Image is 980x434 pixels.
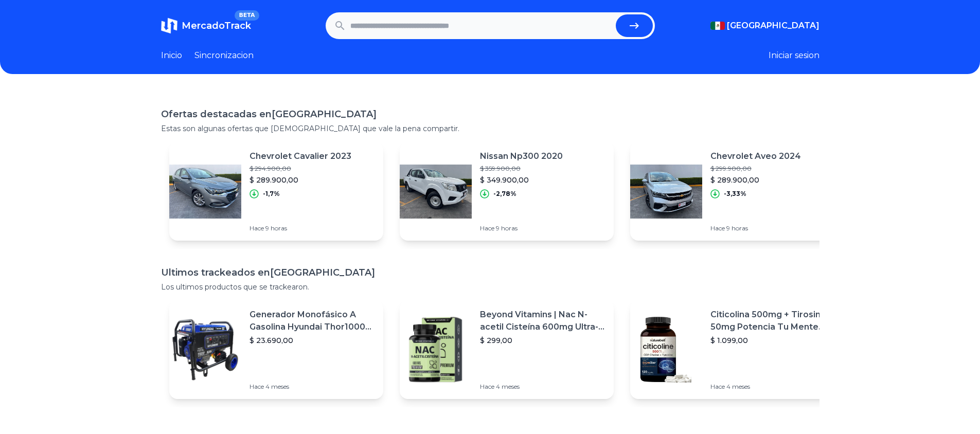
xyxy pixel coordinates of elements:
[480,150,563,162] p: Nissan Np300 2020
[630,300,844,399] a: Featured imageCiticolina 500mg + Tirosina 50mg Potencia Tu Mente (120caps) Sabor Sin Sabor$ 1.099...
[493,190,516,198] p: -2,78%
[710,22,725,30] img: Mexico
[182,20,251,31] span: MercadoTrack
[161,265,819,280] h1: Ultimos trackeados en [GEOGRAPHIC_DATA]
[480,224,563,232] p: Hace 9 horas
[710,175,801,185] p: $ 289.900,00
[161,17,177,34] img: MercadoTrack
[630,142,844,241] a: Featured imageChevrolet Aveo 2024$ 299.900,00$ 289.900,00-3,33%Hace 9 horas
[161,123,819,134] p: Estas son algunas ofertas que [DEMOGRAPHIC_DATA] que vale la pena compartir.
[710,20,819,32] button: [GEOGRAPHIC_DATA]
[250,335,375,346] p: $ 23.690,00
[630,314,702,386] img: Featured image
[710,224,801,232] p: Hace 9 horas
[250,309,375,333] p: Generador Monofásico A Gasolina Hyundai Thor10000 P 11.5 Kw
[710,383,836,391] p: Hace 4 meses
[250,165,351,173] p: $ 294.900,00
[710,165,801,173] p: $ 299.900,00
[724,190,746,198] p: -3,33%
[480,175,563,185] p: $ 349.900,00
[194,49,254,62] a: Sincronizacion
[480,309,605,333] p: Beyond Vitamins | Nac N-acetil Cisteína 600mg Ultra-premium Con Inulina De Agave (prebiótico Natu...
[169,155,241,227] img: Featured image
[263,190,280,198] p: -1,7%
[480,383,605,391] p: Hace 4 meses
[727,20,819,32] span: [GEOGRAPHIC_DATA]
[161,17,251,34] a: MercadoTrackBETA
[400,155,472,227] img: Featured image
[710,335,836,346] p: $ 1.099,00
[235,10,259,21] span: BETA
[400,314,472,386] img: Featured image
[400,300,614,399] a: Featured imageBeyond Vitamins | Nac N-acetil Cisteína 600mg Ultra-premium Con Inulina De Agave (p...
[250,224,351,232] p: Hace 9 horas
[250,150,351,162] p: Chevrolet Cavalier 2023
[400,142,614,241] a: Featured imageNissan Np300 2020$ 359.900,00$ 349.900,00-2,78%Hace 9 horas
[480,335,605,346] p: $ 299,00
[161,282,819,292] p: Los ultimos productos que se trackearon.
[710,150,801,162] p: Chevrolet Aveo 2024
[161,49,182,62] a: Inicio
[710,309,836,333] p: Citicolina 500mg + Tirosina 50mg Potencia Tu Mente (120caps) Sabor Sin Sabor
[630,155,702,227] img: Featured image
[169,314,241,386] img: Featured image
[250,383,375,391] p: Hace 4 meses
[480,165,563,173] p: $ 359.900,00
[169,300,383,399] a: Featured imageGenerador Monofásico A Gasolina Hyundai Thor10000 P 11.5 Kw$ 23.690,00Hace 4 meses
[161,107,819,121] h1: Ofertas destacadas en [GEOGRAPHIC_DATA]
[169,142,383,241] a: Featured imageChevrolet Cavalier 2023$ 294.900,00$ 289.900,00-1,7%Hace 9 horas
[769,49,819,62] button: Iniciar sesion
[250,175,351,185] p: $ 289.900,00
